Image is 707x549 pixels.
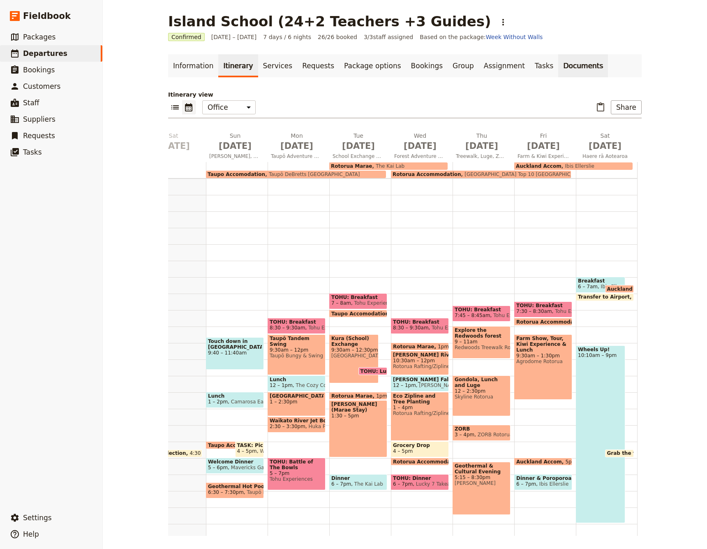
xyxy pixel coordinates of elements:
[393,319,447,325] span: TOHU: Breakfast
[453,326,511,359] div: Explore the Redwoods forest9 – 11amRedwoods Treewalk Rotorua
[516,481,536,487] span: 6 – 7pm
[576,153,634,160] span: Haere rā Aotearoa
[270,399,323,405] span: 1 – 2:30pm
[516,308,552,314] span: 7:30 – 8:30am
[270,325,305,331] span: 8:30 – 9:30am
[144,449,202,457] div: Van Collection4:30 – 5pm
[333,132,384,152] h2: Tue
[208,484,262,489] span: Geothermal Hot Pools
[268,153,326,160] span: Taupō Adventure Day
[579,132,631,152] h2: Sat
[209,132,261,152] h2: Sun
[23,66,55,74] span: Bookings
[393,377,447,382] span: [PERSON_NAME] Falls Store Lunch
[420,33,543,41] span: Based on the package:
[208,171,265,177] span: Taupo Accomodation
[182,100,196,114] button: Calendar view
[339,54,406,77] a: Package options
[514,474,572,490] div: Dinner & Poroporoaki (Farewell)6 – 7pmIbis Ellerslie
[351,481,383,487] span: The Kai Lab
[453,306,511,322] div: TOHU: Breakfast7:45 – 8:45amTohu Experiences
[258,54,298,77] a: Services
[331,393,376,398] span: Rotorua Marae
[516,475,570,481] span: Dinner & Poroporoaki (Farewell)
[576,293,634,301] div: Transfer to Airport7 – 7:30am
[611,100,642,114] button: Share
[393,405,447,410] span: 1 – 4pm
[329,334,379,383] div: Kura (School) Exchange9:30am – 12:30pm[GEOGRAPHIC_DATA]
[455,313,490,318] span: 7:45 – 8:45am
[391,351,449,375] div: [PERSON_NAME] River Rafting10:30am – 12pmRotorua Rafting/Ziplines
[455,377,508,388] span: Gondola, Lunch and Luge
[518,132,569,152] h2: Fri
[168,13,491,30] h1: Island School (24+2 Teachers +3 Guides)
[211,33,257,41] span: [DATE] – [DATE]
[146,450,189,456] span: Van Collection
[530,54,559,77] a: Tasks
[516,353,570,359] span: 9:30am – 1:30pm
[270,353,323,359] span: Taupō Bungy & Swing
[331,401,385,413] span: [PERSON_NAME] (Marae Stay)
[536,481,568,487] span: Ibis Ellerslie
[605,285,634,293] div: Auckland Accom
[208,442,269,448] span: Taupo Accomodation
[189,450,217,456] span: 4:30 – 5pm
[331,481,351,487] span: 6 – 7pm
[516,163,561,169] span: Auckland Accom
[293,382,337,388] span: The Cozy Corner
[490,313,536,318] span: Tohu Experiences
[578,294,633,300] span: Transfer to Airport
[514,301,572,317] div: TOHU: Breakfast7:30 – 8:30amTohu Experiences
[329,310,387,317] div: Taupo Accomodation
[576,132,638,162] button: Sat [DATE]Haere rā Aotearoa
[23,82,60,90] span: Customers
[331,300,351,306] span: 7 – 8am
[270,336,323,347] span: Taupō Tandem Swing
[23,148,42,156] span: Tasks
[270,418,323,424] span: Waikato River Jet Boat
[331,475,385,481] span: Dinner
[148,140,199,152] span: [DATE]
[208,459,262,465] span: Welcome Dinner
[270,347,323,353] span: 9:30am – 12pm
[331,311,393,316] span: Taupo Accomodation
[358,367,388,375] div: TOHU: Lunch
[297,54,339,77] a: Requests
[270,459,323,470] span: TOHU: Battle of The Bowls
[578,347,623,352] span: Wheels Up!
[329,132,391,162] button: Tue [DATE]School Exchange & Marae Stay
[455,394,508,400] span: Skyline Rotorua
[268,392,326,416] div: [GEOGRAPHIC_DATA]1 – 2:30pm
[394,140,446,152] span: [DATE]
[578,278,623,284] span: Breakfast
[376,393,407,398] span: 1pm – 10am
[413,481,463,487] span: Lucky 7 Takeaways
[208,350,262,356] span: 9:40 – 11:40am
[228,465,283,470] span: Mavericks Gastropub
[578,284,598,290] span: 6 – 7am
[391,318,449,334] div: TOHU: Breakfast8:30 – 9:30amTohu Experiences
[393,393,447,405] span: Eco Zipline and Tree Planting
[393,410,447,416] span: Rotorua Rafting/Ziplines
[329,400,387,457] div: [PERSON_NAME] (Marae Stay)1:30 – 5pm
[393,481,413,487] span: 6 – 7pm
[516,359,570,364] span: Agrodome Rotorua
[579,140,631,152] span: [DATE]
[393,352,447,358] span: [PERSON_NAME] River Rafting
[23,33,55,41] span: Packages
[514,132,576,162] button: Fri [DATE]Farm & Kiwi Experience then Travel to [GEOGRAPHIC_DATA]
[391,441,449,457] div: Grocery Drop4 – 5pm
[168,54,218,77] a: Information
[209,140,261,152] span: [DATE]
[270,393,323,399] span: [GEOGRAPHIC_DATA]
[393,459,465,464] span: Rotorua Accommodation
[391,153,449,160] span: Forest Adventure & River Experience
[453,132,514,162] button: Thu [DATE]Treewalk, Luge, ZORB & Cultural Evening
[393,364,447,369] span: Rotorua Rafting/Ziplines
[455,463,508,475] span: Geothermal & Cultural Evening
[516,336,570,353] span: Farm Show, Tour, Kiwi Experience & Lunch
[393,382,416,388] span: 12 – 1pm
[244,489,338,495] span: Taupō DeBretts [GEOGRAPHIC_DATA]
[206,482,264,498] div: Geothermal Hot Pools6:30 – 7:30pmTaupō DeBretts [GEOGRAPHIC_DATA]
[268,334,326,375] div: Taupō Tandem Swing9:30am – 12pmTaupō Bungy & Swing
